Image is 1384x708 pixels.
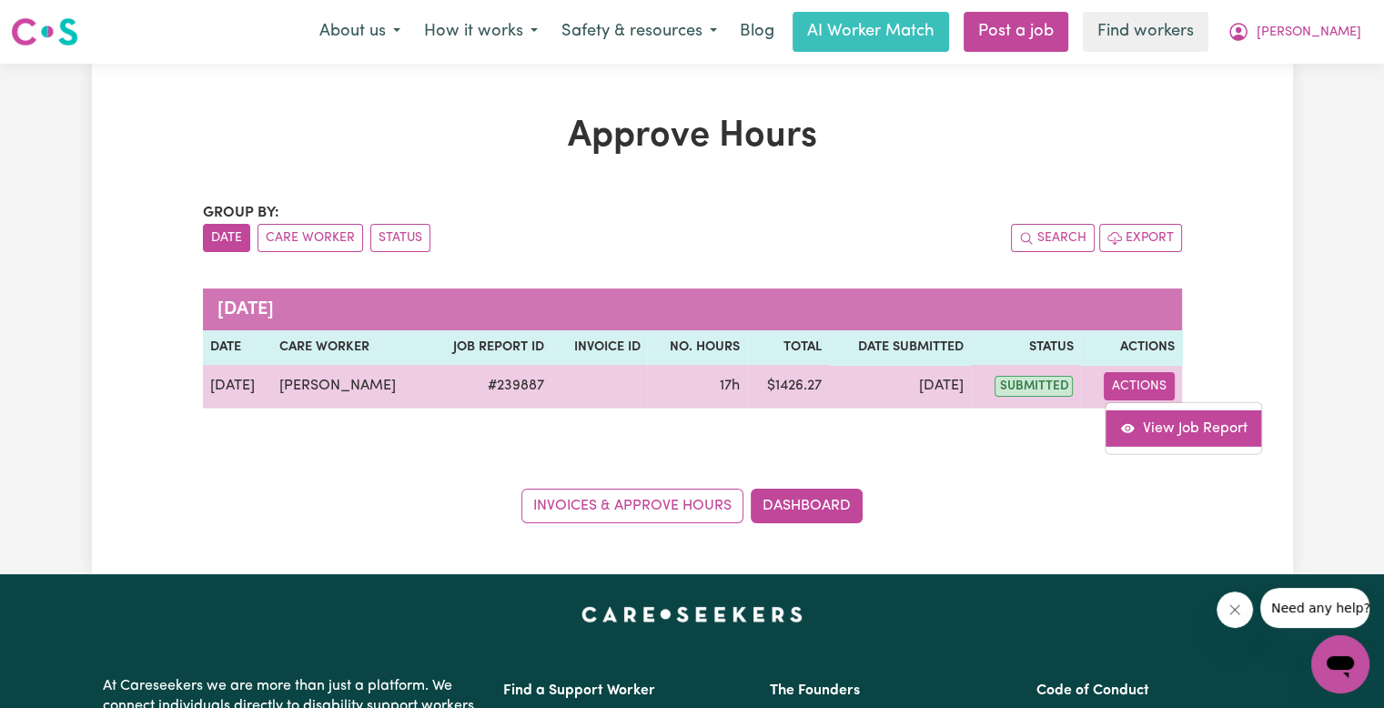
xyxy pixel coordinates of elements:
th: Job Report ID [427,330,551,365]
a: Invoices & Approve Hours [521,489,743,523]
img: Careseekers logo [11,15,78,48]
div: Actions [1106,401,1263,454]
a: The Founders [770,683,860,698]
a: Careseekers logo [11,11,78,53]
a: Find a Support Worker [503,683,655,698]
a: Find workers [1083,12,1208,52]
td: [DATE] [829,365,971,409]
th: Date Submitted [829,330,971,365]
button: Actions [1104,372,1175,400]
a: Code of Conduct [1036,683,1149,698]
span: Group by: [203,206,279,220]
button: About us [308,13,412,51]
th: Invoice ID [551,330,647,365]
a: Careseekers home page [581,607,803,622]
h1: Approve Hours [203,115,1182,158]
span: Need any help? [11,13,110,27]
td: [PERSON_NAME] [272,365,427,409]
button: sort invoices by paid status [370,224,430,252]
button: Search [1011,224,1095,252]
a: View job report 239887 [1106,410,1262,446]
iframe: Button to launch messaging window [1311,635,1369,693]
span: [PERSON_NAME] [1257,23,1361,43]
td: $ 1426.27 [747,365,829,409]
th: Care worker [272,330,427,365]
button: Export [1099,224,1182,252]
a: Blog [729,12,785,52]
button: sort invoices by care worker [258,224,363,252]
button: Safety & resources [550,13,729,51]
th: Total [747,330,829,365]
th: Status [971,330,1080,365]
th: Actions [1080,330,1181,365]
iframe: Message from company [1260,588,1369,628]
td: # 239887 [427,365,551,409]
th: Date [203,330,273,365]
button: My Account [1216,13,1373,51]
span: submitted [995,376,1073,397]
a: Post a job [964,12,1068,52]
a: AI Worker Match [793,12,949,52]
td: [DATE] [203,365,273,409]
span: 17 hours [720,379,740,393]
button: How it works [412,13,550,51]
iframe: Close message [1217,592,1253,628]
a: Dashboard [751,489,863,523]
th: No. Hours [647,330,747,365]
caption: [DATE] [203,288,1182,330]
button: sort invoices by date [203,224,250,252]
